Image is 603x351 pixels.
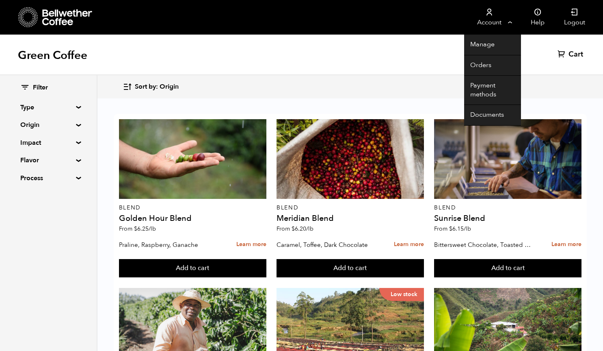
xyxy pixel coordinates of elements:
[464,105,521,126] a: Documents
[394,236,424,253] a: Learn more
[434,259,581,278] button: Add to cart
[558,50,585,59] a: Cart
[306,225,313,233] span: /lb
[119,239,219,251] p: Praline, Raspberry, Ganache
[18,48,87,63] h1: Green Coffee
[20,120,76,130] summary: Origin
[379,288,424,301] p: Low stock
[277,205,424,211] p: Blend
[568,50,583,59] span: Cart
[449,225,471,233] bdi: 6.15
[123,77,179,96] button: Sort by: Origin
[119,205,266,211] p: Blend
[277,225,313,233] span: From
[20,102,76,112] summary: Type
[464,76,521,105] a: Payment methods
[134,225,156,233] bdi: 6.25
[236,236,266,253] a: Learn more
[277,214,424,222] h4: Meridian Blend
[449,225,452,233] span: $
[33,83,48,92] span: Filter
[20,173,76,183] summary: Process
[135,83,179,92] span: Sort by: Origin
[134,225,137,233] span: $
[292,225,313,233] bdi: 6.20
[119,214,266,222] h4: Golden Hour Blend
[464,225,471,233] span: /lb
[119,259,266,278] button: Add to cart
[551,236,581,253] a: Learn more
[464,35,521,55] a: Manage
[20,155,76,165] summary: Flavor
[434,239,534,251] p: Bittersweet Chocolate, Toasted Marshmallow, Candied Orange, Praline
[292,225,295,233] span: $
[119,225,156,233] span: From
[149,225,156,233] span: /lb
[434,205,581,211] p: Blend
[434,225,471,233] span: From
[464,55,521,76] a: Orders
[20,138,76,148] summary: Impact
[277,239,377,251] p: Caramel, Toffee, Dark Chocolate
[277,259,424,278] button: Add to cart
[434,214,581,222] h4: Sunrise Blend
